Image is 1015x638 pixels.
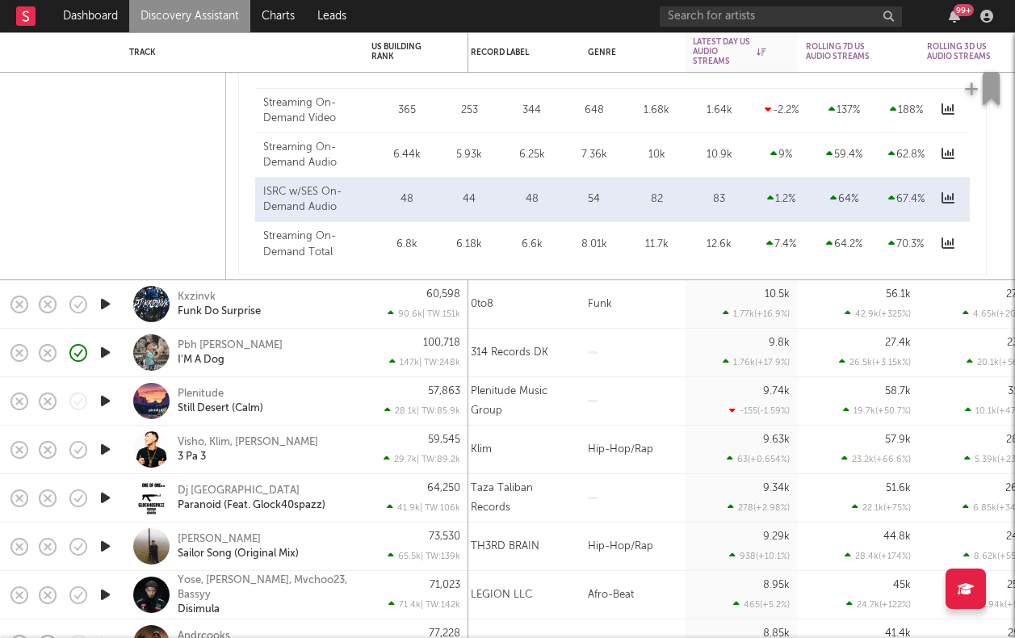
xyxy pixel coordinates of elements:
[723,357,790,367] div: 1.76k ( +17.9 % )
[763,580,790,590] div: 8.95k
[263,140,372,171] div: Streaming On-Demand Audio
[427,483,460,493] div: 64,250
[423,338,460,348] div: 100,718
[763,386,790,397] div: 9.74k
[263,229,372,260] div: Streaming On-Demand Total
[263,95,372,127] div: Streaming On-Demand Video
[178,435,318,450] div: Visho, Klim, [PERSON_NAME]
[505,103,559,119] div: 344
[380,237,434,253] div: 6.8k
[371,502,460,513] div: 41.9k | TW: 106k
[380,191,434,208] div: 48
[927,42,1008,61] div: Rolling 3D US Audio Streams
[178,484,300,498] a: Dj [GEOGRAPHIC_DATA]
[879,191,933,208] div: 67.4 %
[471,295,493,314] div: 0to8
[371,551,460,561] div: 65.5k | TW: 139k
[723,309,790,319] div: 1.77k ( +16.9 % )
[178,401,263,416] div: Still Desert (Calm)
[471,382,572,421] div: Plenitude Music Group
[178,573,351,602] a: Yose, [PERSON_NAME], Mvchoo23, Bassyy
[178,498,325,513] a: Paranoid (Feat. Glock40spazz)
[178,387,224,401] a: Plenitude
[580,571,685,619] div: Afro-Beat
[178,290,216,304] a: Kxzinvk
[567,191,621,208] div: 54
[430,580,460,590] div: 71,023
[843,405,911,416] div: 19.7k ( +50.7 % )
[754,103,808,119] div: -2.2 %
[471,440,492,460] div: Klim
[845,551,911,561] div: 28.4k ( +174 % )
[178,547,299,561] a: Sailor Song (Original Mix)
[471,48,547,57] div: Record Label
[806,42,887,61] div: Rolling 7D US Audio Streams
[580,426,685,474] div: Hip-Hop/Rap
[588,48,669,57] div: Genre
[727,454,790,464] div: 63 ( +0.654 % )
[428,434,460,445] div: 59,545
[729,551,790,561] div: 938 ( +10.1 % )
[754,147,808,163] div: 9 %
[505,237,559,253] div: 6.6k
[371,357,460,367] div: 147k | TW: 248k
[630,237,684,253] div: 11.7k
[442,147,497,163] div: 5.93k
[660,6,902,27] input: Search for artists
[371,454,460,464] div: 29.7k | TW: 89.2k
[816,191,870,208] div: 64 %
[886,483,911,493] div: 51.6k
[763,531,790,542] div: 9.29k
[769,338,790,348] div: 9.8k
[692,191,746,208] div: 83
[505,191,559,208] div: 48
[765,289,790,300] div: 10.5k
[178,532,261,547] a: [PERSON_NAME]
[692,237,746,253] div: 12.6k
[428,386,460,397] div: 57,863
[442,103,497,119] div: 253
[879,147,933,163] div: 62.8 %
[442,237,497,253] div: 6.18k
[178,338,283,353] a: Pbh [PERSON_NAME]
[846,599,911,610] div: 24.7k ( +122 % )
[763,483,790,493] div: 9.34k
[879,237,933,253] div: 70.3 %
[505,147,559,163] div: 6.25k
[949,10,960,23] button: 99+
[852,502,911,513] div: 22.1k ( +75 % )
[630,103,684,119] div: 1.68k
[471,537,539,556] div: TH3RD BRAIN
[178,450,206,464] div: 3 Pa 3
[178,353,224,367] a: I'M A Dog
[816,103,870,119] div: 137 %
[178,304,261,319] a: Funk Do Surprise
[845,309,911,319] div: 42.9k ( +325 % )
[883,531,911,542] div: 44.8k
[763,434,790,445] div: 9.63k
[471,343,548,363] div: 314 Records DK
[567,147,621,163] div: 7.36k
[471,479,572,518] div: Taza Taliban Records
[371,599,460,610] div: 71.4k | TW: 142k
[630,147,684,163] div: 10k
[471,586,532,605] div: LEGION LLC
[580,280,685,329] div: Funk
[886,289,911,300] div: 56.1k
[380,103,434,119] div: 365
[893,580,911,590] div: 45k
[630,191,684,208] div: 82
[178,602,220,617] a: Disimula
[729,405,790,416] div: -155 ( -1.59 % )
[692,103,746,119] div: 1.64k
[692,147,746,163] div: 10.9k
